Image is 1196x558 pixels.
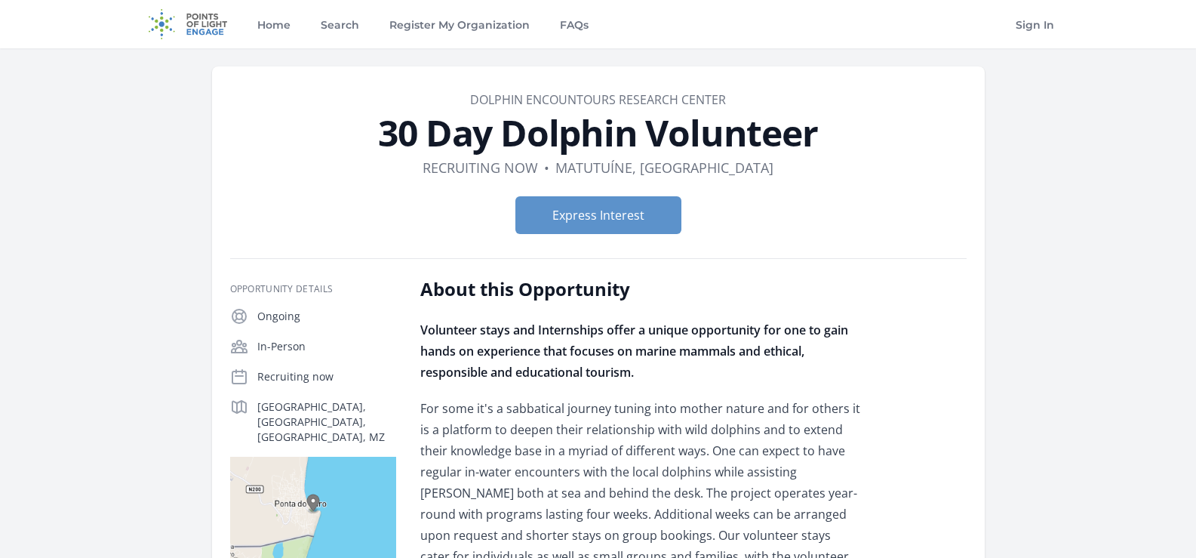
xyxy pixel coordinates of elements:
[420,322,848,381] strong: Volunteer stays and Internships offer a unique opportunity for one to gain hands on experience th...
[257,399,396,445] p: [GEOGRAPHIC_DATA], [GEOGRAPHIC_DATA], [GEOGRAPHIC_DATA], MZ
[470,91,726,108] a: Dolphin Encountours Research Center
[544,157,549,178] div: •
[420,277,862,301] h2: About this Opportunity
[515,196,681,234] button: Express Interest
[230,115,967,151] h1: 30 Day Dolphin Volunteer
[257,339,396,354] p: In-Person
[555,157,773,178] dd: Matutuíne, [GEOGRAPHIC_DATA]
[257,309,396,324] p: Ongoing
[230,283,396,295] h3: Opportunity Details
[257,369,396,384] p: Recruiting now
[423,157,538,178] dd: Recruiting now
